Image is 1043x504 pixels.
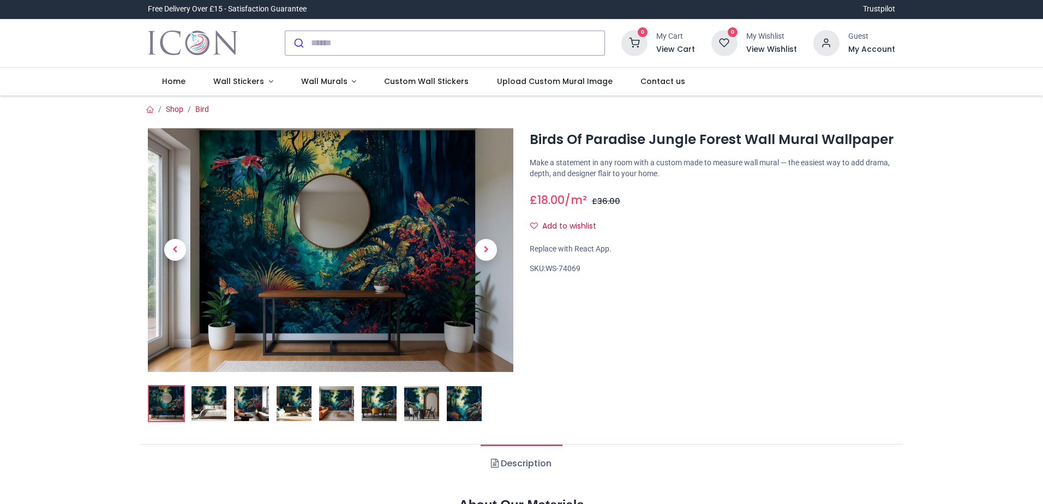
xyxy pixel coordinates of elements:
[530,217,606,236] button: Add to wishlistAdd to wishlist
[711,38,738,46] a: 0
[848,31,895,42] div: Guest
[592,196,620,207] span: £
[459,165,513,335] a: Next
[148,28,238,58] a: Logo of Icon Wall Stickers
[447,386,482,421] img: WS-74069-08
[597,196,620,207] span: 36.00
[497,76,613,87] span: Upload Custom Mural Image
[213,76,264,87] span: Wall Stickers
[621,38,648,46] a: 0
[848,44,895,55] a: My Account
[530,192,565,208] span: £
[148,28,238,58] img: Icon Wall Stickers
[640,76,685,87] span: Contact us
[199,68,287,96] a: Wall Stickers
[475,239,497,261] span: Next
[162,76,185,87] span: Home
[656,31,695,42] div: My Cart
[362,386,397,421] img: WS-74069-06
[530,222,538,230] i: Add to wishlist
[148,128,513,372] img: Birds Of Paradise Jungle Forest Wall Mural Wallpaper
[149,386,184,421] img: Birds Of Paradise Jungle Forest Wall Mural Wallpaper
[746,44,797,55] a: View Wishlist
[537,192,565,208] span: 18.00
[404,386,439,421] img: WS-74069-07
[530,158,895,179] p: Make a statement in any room with a custom made to measure wall mural — the easiest way to add dr...
[530,130,895,149] h1: Birds Of Paradise Jungle Forest Wall Mural Wallpaper
[148,4,307,15] div: Free Delivery Over £15 - Satisfaction Guarantee
[164,239,186,261] span: Previous
[863,4,895,15] a: Trustpilot
[530,244,895,255] div: Replace with React App.
[565,192,587,208] span: /m²
[301,76,347,87] span: Wall Murals
[191,386,226,421] img: WS-74069-02
[287,68,370,96] a: Wall Murals
[234,386,269,421] img: WS-74069-03
[285,31,311,55] button: Submit
[481,445,562,483] a: Description
[319,386,354,421] img: WS-74069-05
[546,264,580,273] span: WS-74069
[195,105,209,113] a: Bird
[656,44,695,55] a: View Cart
[638,27,648,38] sup: 0
[148,165,202,335] a: Previous
[384,76,469,87] span: Custom Wall Stickers
[728,27,738,38] sup: 0
[530,263,895,274] div: SKU:
[746,31,797,42] div: My Wishlist
[277,386,311,421] img: WS-74069-04
[166,105,183,113] a: Shop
